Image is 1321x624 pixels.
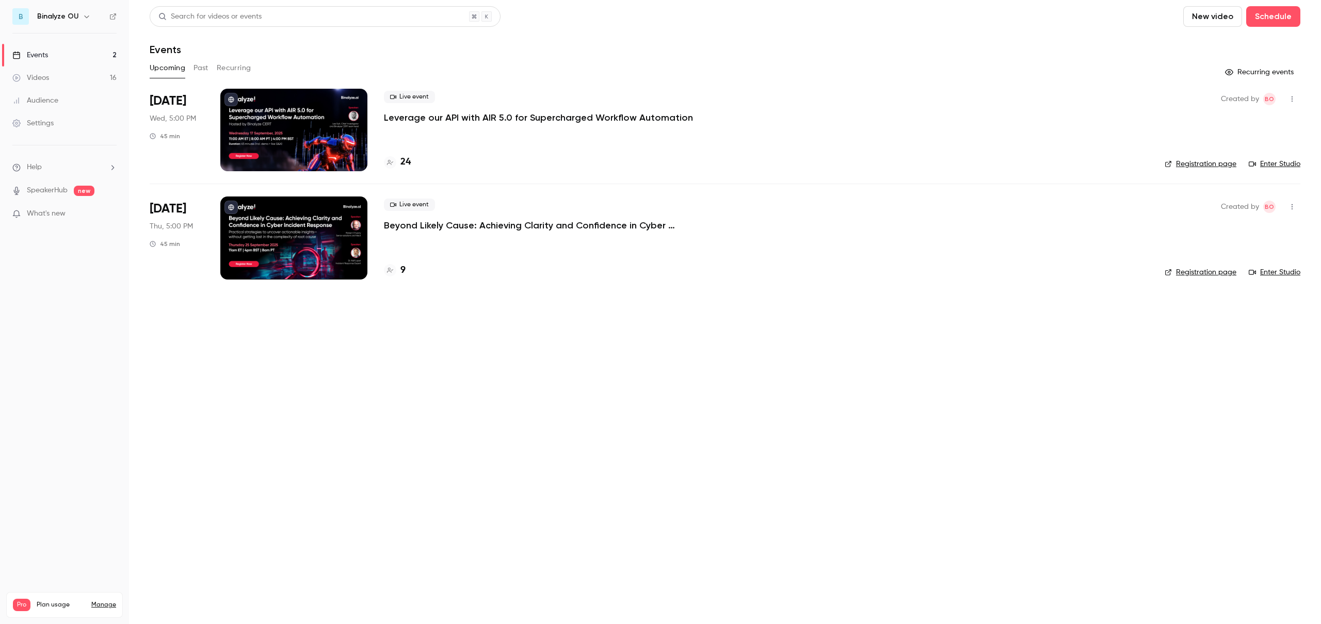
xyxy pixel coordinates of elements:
[1249,267,1300,277] a: Enter Studio
[37,601,85,609] span: Plan usage
[13,599,30,611] span: Pro
[12,50,48,60] div: Events
[384,219,694,232] a: Beyond Likely Cause: Achieving Clarity and Confidence in Cyber Incident Response
[27,208,66,219] span: What's new
[1265,201,1274,213] span: BO
[1183,6,1242,27] button: New video
[150,132,180,140] div: 45 min
[1263,93,1276,105] span: Binalyze OU
[1249,159,1300,169] a: Enter Studio
[158,11,262,22] div: Search for videos or events
[27,185,68,196] a: SpeakerHub
[1165,159,1236,169] a: Registration page
[1221,93,1259,105] span: Created by
[384,155,411,169] a: 24
[150,201,186,217] span: [DATE]
[400,155,411,169] h4: 24
[150,240,180,248] div: 45 min
[150,113,196,124] span: Wed, 5:00 PM
[150,93,186,109] span: [DATE]
[400,264,406,277] h4: 9
[150,196,204,279] div: Sep 25 Thu, 5:00 PM (Europe/Sarajevo)
[384,199,435,211] span: Live event
[12,162,117,173] li: help-dropdown-opener
[27,162,42,173] span: Help
[1220,64,1300,80] button: Recurring events
[1263,201,1276,213] span: Binalyze OU
[1246,6,1300,27] button: Schedule
[384,91,435,103] span: Live event
[150,89,204,171] div: Sep 17 Wed, 5:00 PM (Europe/Sarajevo)
[1165,267,1236,277] a: Registration page
[384,111,693,124] a: Leverage our API with AIR 5.0 for Supercharged Workflow Automation
[37,11,78,22] h6: Binalyze OU
[150,60,185,76] button: Upcoming
[74,186,94,196] span: new
[12,73,49,83] div: Videos
[150,221,193,232] span: Thu, 5:00 PM
[194,60,208,76] button: Past
[384,264,406,277] a: 9
[217,60,251,76] button: Recurring
[12,118,54,128] div: Settings
[150,43,181,56] h1: Events
[91,601,116,609] a: Manage
[1265,93,1274,105] span: BO
[1221,201,1259,213] span: Created by
[19,11,23,22] span: B
[12,95,58,106] div: Audience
